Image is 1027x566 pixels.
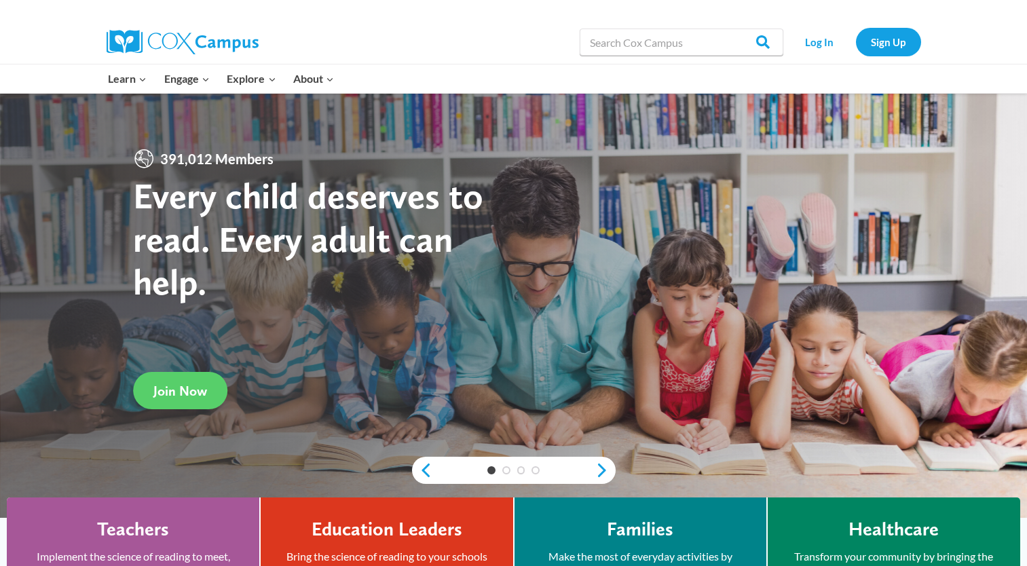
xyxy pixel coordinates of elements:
span: 391,012 Members [155,148,279,170]
a: 3 [517,466,525,474]
a: 2 [502,466,510,474]
span: About [293,70,334,88]
span: Explore [227,70,276,88]
h4: Families [607,518,673,541]
div: content slider buttons [412,457,616,484]
span: Join Now [153,383,207,399]
strong: Every child deserves to read. Every adult can help. [133,174,483,303]
span: Learn [108,70,147,88]
input: Search Cox Campus [580,29,783,56]
h4: Education Leaders [312,518,462,541]
a: 4 [531,466,540,474]
a: next [595,462,616,478]
a: Join Now [133,372,227,409]
a: Log In [790,28,849,56]
span: Engage [164,70,210,88]
a: previous [412,462,432,478]
nav: Secondary Navigation [790,28,921,56]
nav: Primary Navigation [100,64,343,93]
a: 1 [487,466,496,474]
h4: Teachers [97,518,169,541]
a: Sign Up [856,28,921,56]
h4: Healthcare [848,518,939,541]
img: Cox Campus [107,30,259,54]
